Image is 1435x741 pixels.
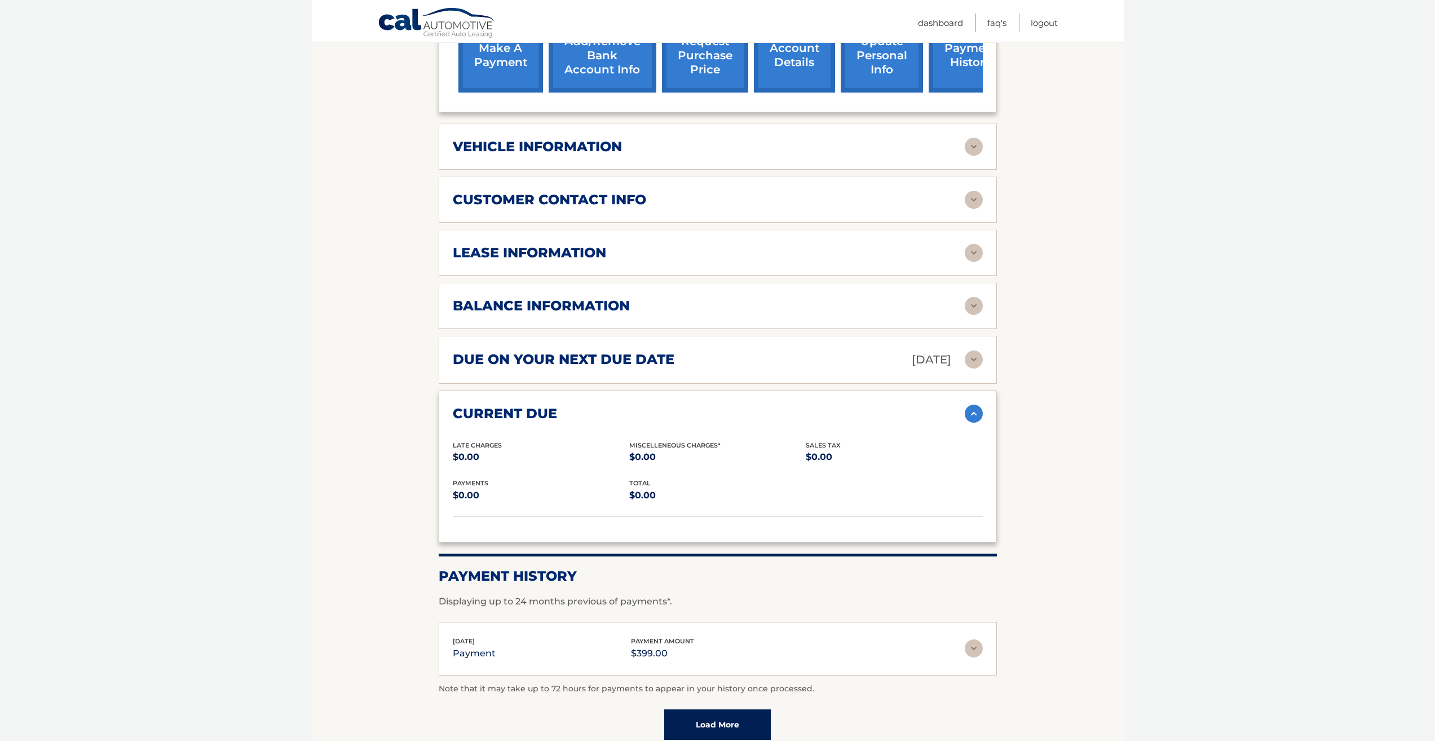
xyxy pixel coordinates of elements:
a: request purchase price [662,19,748,93]
span: total [629,479,651,487]
img: accordion-rest.svg [965,297,983,315]
span: Miscelleneous Charges* [629,441,721,449]
img: accordion-rest.svg [965,191,983,209]
a: Cal Automotive [378,7,496,40]
p: $0.00 [453,449,629,465]
p: $0.00 [806,449,982,465]
p: [DATE] [912,350,951,370]
p: Note that it may take up to 72 hours for payments to appear in your history once processed. [439,682,997,696]
p: $0.00 [629,449,806,465]
p: payment [453,646,496,661]
p: $399.00 [631,646,694,661]
h2: lease information [453,244,606,261]
a: make a payment [458,19,543,93]
span: Sales Tax [806,441,841,449]
span: payments [453,479,488,487]
img: accordion-rest.svg [965,639,983,657]
h2: balance information [453,297,630,314]
a: Dashboard [918,14,963,32]
img: accordion-rest.svg [965,138,983,156]
p: $0.00 [453,488,629,503]
a: payment history [929,19,1013,93]
a: FAQ's [987,14,1006,32]
img: accordion-rest.svg [965,350,983,369]
a: Add/Remove bank account info [549,19,656,93]
a: Load More [664,709,771,740]
a: Logout [1031,14,1058,32]
p: Displaying up to 24 months previous of payments*. [439,595,997,608]
h2: Payment History [439,568,997,585]
img: accordion-rest.svg [965,244,983,262]
a: account details [754,19,835,93]
img: accordion-active.svg [965,405,983,423]
span: [DATE] [453,637,475,645]
h2: current due [453,405,557,422]
p: $0.00 [629,488,806,503]
span: Late Charges [453,441,502,449]
span: payment amount [631,637,694,645]
h2: vehicle information [453,138,622,155]
h2: due on your next due date [453,351,674,368]
h2: customer contact info [453,191,646,208]
a: update personal info [841,19,923,93]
